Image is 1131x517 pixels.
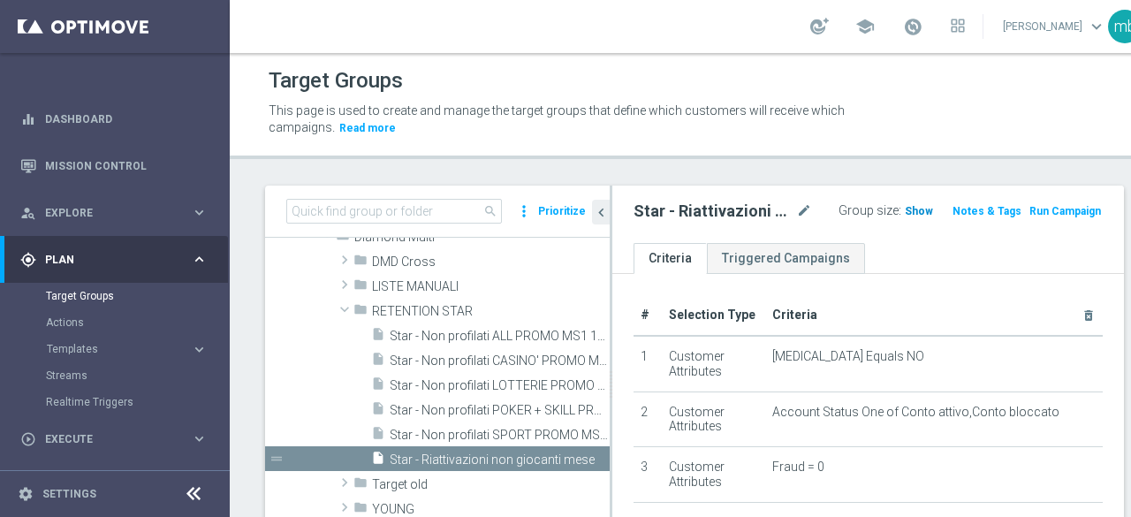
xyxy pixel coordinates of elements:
div: Target Groups [46,283,228,309]
span: Fraud = 0 [772,460,824,475]
div: Mission Control [20,142,208,189]
i: folder [336,228,350,248]
span: Target old [372,477,610,492]
i: more_vert [515,199,533,224]
i: equalizer [20,111,36,127]
button: Prioritize [535,200,588,224]
span: Show [905,205,933,217]
i: folder [353,253,368,273]
i: insert_drive_file [371,376,385,397]
span: RETENTION STAR [372,304,610,319]
span: Star - Non profilati SPORT PROMO MS1 1M (3m) [390,428,610,443]
label: : [899,203,901,218]
i: keyboard_arrow_right [191,430,208,447]
i: insert_drive_file [371,426,385,446]
span: DMD Cross [372,255,610,270]
button: Read more [338,118,398,138]
span: keyboard_arrow_down [1087,17,1106,36]
i: folder [353,278,368,298]
i: insert_drive_file [371,401,385,422]
span: Explore [45,208,191,218]
div: Actions [46,309,228,336]
td: 2 [634,392,662,447]
label: Group size [839,203,899,218]
div: Explore [20,205,191,221]
div: Templates [47,344,191,354]
a: Streams [46,369,184,383]
i: play_circle_outline [20,431,36,447]
button: equalizer Dashboard [19,112,209,126]
span: Star - Non profilati LOTTERIE PROMO MS1 1M (3m) [390,378,610,393]
td: Customer Attributes [662,447,765,503]
i: folder [353,475,368,496]
input: Quick find group or folder [286,199,502,224]
button: Mission Control [19,159,209,173]
span: school [855,17,875,36]
div: Streams [46,362,228,389]
button: Run Campaign [1028,201,1103,221]
div: Realtime Triggers [46,389,228,415]
span: Execute [45,434,191,445]
td: 1 [634,336,662,392]
button: person_search Explore keyboard_arrow_right [19,206,209,220]
th: # [634,295,662,336]
h1: Target Groups [269,68,403,94]
span: Templates [47,344,173,354]
button: Notes & Tags [951,201,1023,221]
i: gps_fixed [20,252,36,268]
h2: Star - Riattivazioni non giocanti mese [634,201,793,222]
i: keyboard_arrow_right [191,251,208,268]
div: Plan [20,252,191,268]
i: folder [353,302,368,323]
span: Star - Riattivazioni non giocanti mese [390,452,610,468]
button: gps_fixed Plan keyboard_arrow_right [19,253,209,267]
span: Star - Non profilati POKER &#x2B; SKILL PROMO MS1 1M (3m) [390,403,610,418]
a: Dashboard [45,95,208,142]
a: Actions [46,316,184,330]
i: person_search [20,205,36,221]
div: Templates [46,336,228,362]
td: 3 [634,447,662,503]
i: insert_drive_file [371,451,385,471]
i: mode_edit [796,201,812,222]
a: Mission Control [45,142,208,189]
span: Plan [45,255,191,265]
span: Criteria [772,308,817,322]
button: chevron_left [592,200,610,224]
span: YOUNG [372,502,610,517]
a: Realtime Triggers [46,395,184,409]
a: Settings [42,489,96,499]
a: Target Groups [46,289,184,303]
a: Triggered Campaigns [707,243,865,274]
div: Dashboard [20,95,208,142]
div: Execute [20,431,191,447]
i: settings [18,486,34,502]
th: Selection Type [662,295,765,336]
span: Star - Non profilati CASINO&#x27; PROMO MS1 1M (3m) [390,354,610,369]
td: Customer Attributes [662,336,765,392]
i: delete_forever [1082,308,1096,323]
button: play_circle_outline Execute keyboard_arrow_right [19,432,209,446]
span: Account Status One of Conto attivo,Conto bloccato [772,405,1059,420]
span: search [483,204,497,218]
span: [MEDICAL_DATA] Equals NO [772,349,924,364]
i: keyboard_arrow_right [191,341,208,358]
td: Customer Attributes [662,392,765,447]
i: chevron_left [593,204,610,221]
button: Templates keyboard_arrow_right [46,342,209,356]
a: Criteria [634,243,707,274]
i: insert_drive_file [371,327,385,347]
span: This page is used to create and manage the target groups that define which customers will receive... [269,103,845,134]
span: Star - Non profilati ALL PROMO MS1 1M (3m) [390,329,610,344]
i: keyboard_arrow_right [191,204,208,221]
span: LISTE MANUALI [372,279,610,294]
i: insert_drive_file [371,352,385,372]
a: [PERSON_NAME]keyboard_arrow_down [1001,13,1108,40]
